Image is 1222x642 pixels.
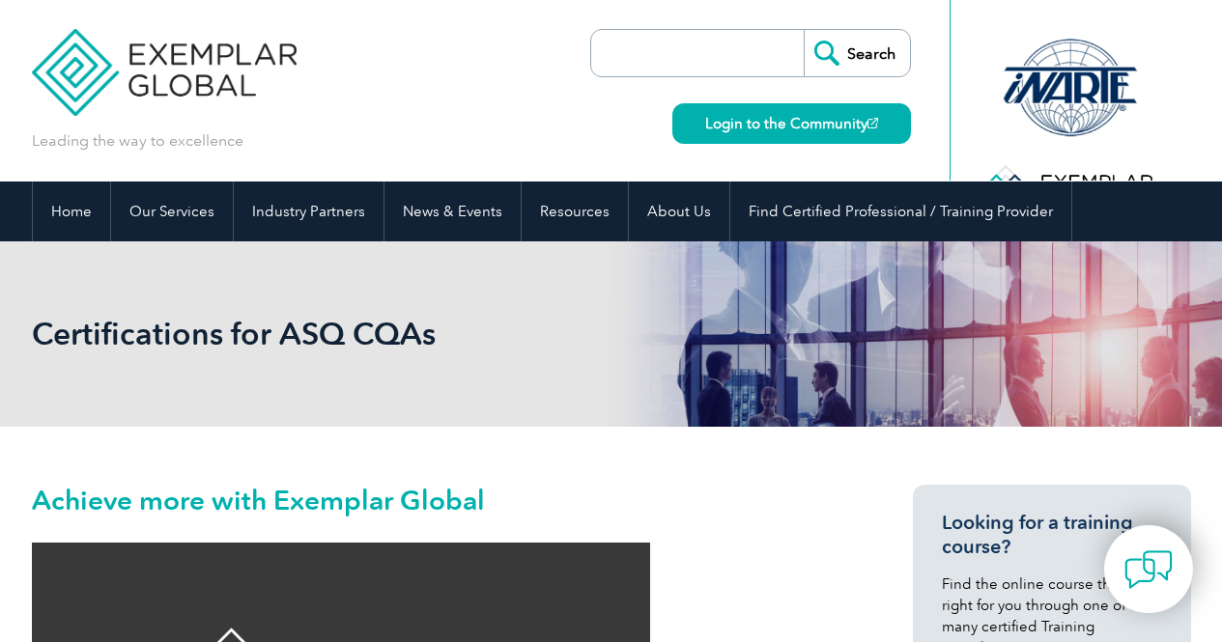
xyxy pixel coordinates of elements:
[672,103,911,144] a: Login to the Community
[629,181,729,241] a: About Us
[1124,545,1173,594] img: contact-chat.png
[804,30,910,76] input: Search
[32,485,843,516] h2: Achieve more with Exemplar Global
[111,181,233,241] a: Our Services
[234,181,384,241] a: Industry Partners
[730,181,1071,241] a: Find Certified Professional / Training Provider
[522,181,628,241] a: Resources
[867,118,878,128] img: open_square.png
[32,319,843,349] h2: Certifications for ASQ CQAs
[942,511,1162,559] h3: Looking for a training course?
[32,130,243,152] p: Leading the way to excellence
[384,181,521,241] a: News & Events
[33,181,110,241] a: Home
